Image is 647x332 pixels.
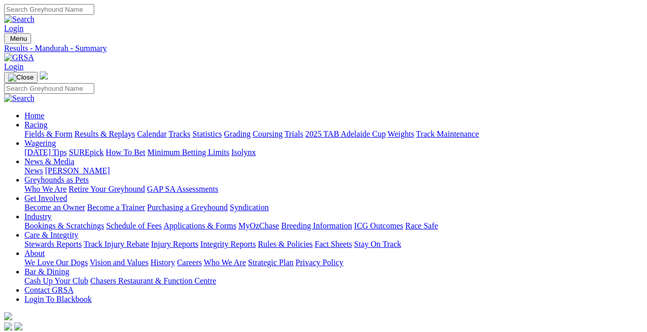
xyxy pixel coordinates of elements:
[193,130,222,138] a: Statistics
[305,130,386,138] a: 2025 TAB Adelaide Cup
[24,231,78,239] a: Care & Integrity
[24,166,43,175] a: News
[416,130,479,138] a: Track Maintenance
[24,203,85,212] a: Become an Owner
[4,94,35,103] img: Search
[147,148,229,157] a: Minimum Betting Limits
[24,249,45,258] a: About
[24,276,643,286] div: Bar & Dining
[4,53,34,62] img: GRSA
[24,120,47,129] a: Racing
[24,267,69,276] a: Bar & Dining
[87,203,145,212] a: Become a Trainer
[24,157,74,166] a: News & Media
[74,130,135,138] a: Results & Replays
[24,276,88,285] a: Cash Up Your Club
[4,83,94,94] input: Search
[24,221,104,230] a: Bookings & Scratchings
[284,130,303,138] a: Trials
[84,240,149,248] a: Track Injury Rebate
[150,258,175,267] a: History
[69,185,145,193] a: Retire Your Greyhound
[40,71,48,80] img: logo-grsa-white.png
[253,130,283,138] a: Coursing
[24,139,56,147] a: Wagering
[24,240,643,249] div: Care & Integrity
[151,240,198,248] a: Injury Reports
[4,15,35,24] img: Search
[147,203,228,212] a: Purchasing a Greyhound
[169,130,191,138] a: Tracks
[4,312,12,320] img: logo-grsa-white.png
[24,258,643,267] div: About
[147,185,219,193] a: GAP SA Assessments
[177,258,202,267] a: Careers
[106,148,146,157] a: How To Bet
[230,203,268,212] a: Syndication
[14,322,22,330] img: twitter.svg
[90,258,148,267] a: Vision and Values
[354,221,403,230] a: ICG Outcomes
[295,258,343,267] a: Privacy Policy
[24,221,643,231] div: Industry
[4,322,12,330] img: facebook.svg
[238,221,279,230] a: MyOzChase
[24,194,67,202] a: Get Involved
[24,175,89,184] a: Greyhounds as Pets
[24,148,67,157] a: [DATE] Tips
[10,35,27,42] span: Menu
[69,148,103,157] a: SUREpick
[24,185,67,193] a: Who We Are
[4,72,38,83] button: Toggle navigation
[200,240,256,248] a: Integrity Reports
[388,130,414,138] a: Weights
[24,286,73,294] a: Contact GRSA
[24,130,643,139] div: Racing
[24,240,82,248] a: Stewards Reports
[204,258,246,267] a: Who We Are
[24,166,643,175] div: News & Media
[24,295,92,303] a: Login To Blackbook
[258,240,313,248] a: Rules & Policies
[137,130,167,138] a: Calendar
[224,130,251,138] a: Grading
[24,111,44,120] a: Home
[248,258,293,267] a: Strategic Plan
[354,240,401,248] a: Stay On Track
[4,62,23,71] a: Login
[281,221,352,230] a: Breeding Information
[4,24,23,33] a: Login
[4,4,94,15] input: Search
[106,221,161,230] a: Schedule of Fees
[24,203,643,212] div: Get Involved
[8,73,34,82] img: Close
[24,130,72,138] a: Fields & Form
[4,44,643,53] a: Results - Mandurah - Summary
[24,212,51,221] a: Industry
[45,166,110,175] a: [PERSON_NAME]
[90,276,216,285] a: Chasers Restaurant & Function Centre
[164,221,236,230] a: Applications & Forms
[4,33,31,44] button: Toggle navigation
[231,148,256,157] a: Isolynx
[24,148,643,157] div: Wagering
[315,240,352,248] a: Fact Sheets
[24,185,643,194] div: Greyhounds as Pets
[24,258,88,267] a: We Love Our Dogs
[405,221,438,230] a: Race Safe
